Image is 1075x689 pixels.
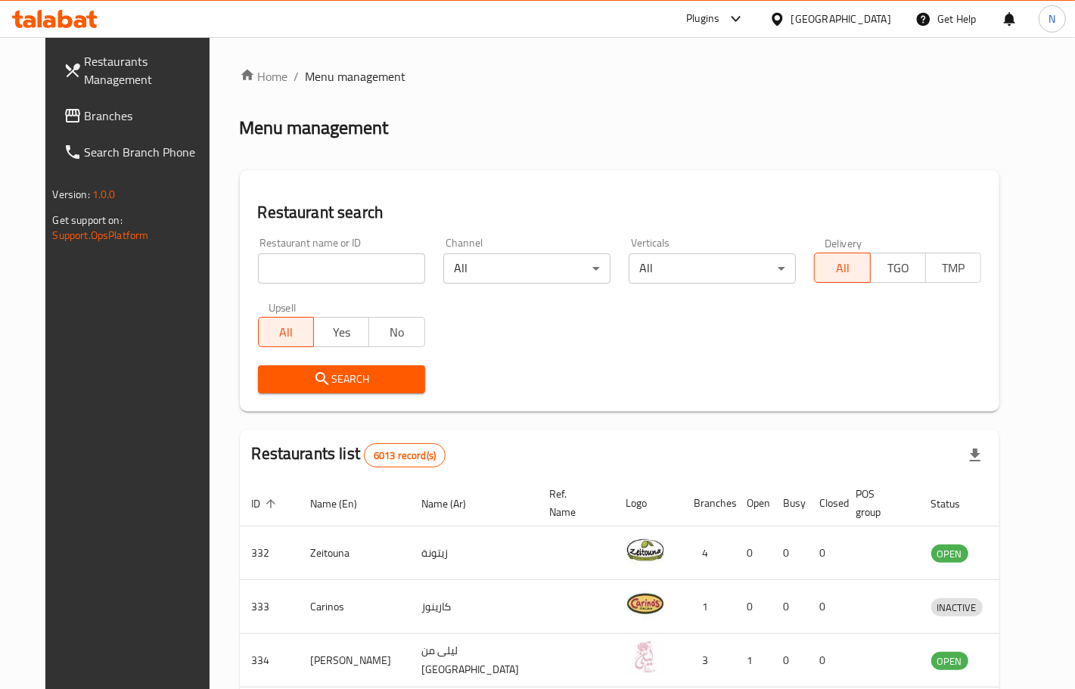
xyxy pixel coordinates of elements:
[53,225,149,245] a: Support.OpsPlatform
[821,257,864,279] span: All
[931,599,983,616] span: INACTIVE
[957,437,993,473] div: Export file
[258,317,314,347] button: All
[931,495,980,513] span: Status
[85,107,213,125] span: Branches
[772,634,808,687] td: 0
[682,526,735,580] td: 4
[252,495,281,513] span: ID
[931,545,968,563] span: OPEN
[306,67,406,85] span: Menu management
[252,442,446,467] h2: Restaurants list
[772,526,808,580] td: 0
[299,634,410,687] td: [PERSON_NAME]
[410,580,538,634] td: كارينوز
[368,317,424,347] button: No
[85,52,213,88] span: Restaurants Management
[311,495,377,513] span: Name (En)
[877,257,920,279] span: TGO
[240,526,299,580] td: 332
[258,201,982,224] h2: Restaurant search
[313,317,369,347] button: Yes
[682,580,735,634] td: 1
[422,495,486,513] span: Name (Ar)
[320,321,363,343] span: Yes
[791,11,891,27] div: [GEOGRAPHIC_DATA]
[51,134,225,170] a: Search Branch Phone
[270,370,413,389] span: Search
[53,185,90,204] span: Version:
[626,531,664,569] img: Zeitouna
[265,321,308,343] span: All
[92,185,116,204] span: 1.0.0
[240,67,288,85] a: Home
[808,526,844,580] td: 0
[299,580,410,634] td: Carinos
[932,257,975,279] span: TMP
[629,253,796,284] div: All
[870,253,926,283] button: TGO
[443,253,611,284] div: All
[682,480,735,526] th: Branches
[686,10,719,28] div: Plugins
[931,653,968,670] span: OPEN
[375,321,418,343] span: No
[735,480,772,526] th: Open
[258,365,425,393] button: Search
[410,526,538,580] td: زيتونة
[626,638,664,676] img: Leila Min Lebnan
[735,634,772,687] td: 1
[240,580,299,634] td: 333
[772,480,808,526] th: Busy
[240,634,299,687] td: 334
[51,43,225,98] a: Restaurants Management
[1049,11,1055,27] span: N
[364,443,446,467] div: Total records count
[626,585,664,622] img: Carinos
[85,143,213,161] span: Search Branch Phone
[814,253,870,283] button: All
[772,580,808,634] td: 0
[931,598,983,616] div: INACTIVE
[240,67,1000,85] nav: breadcrumb
[269,302,297,312] label: Upsell
[735,526,772,580] td: 0
[931,652,968,670] div: OPEN
[410,634,538,687] td: ليلى من [GEOGRAPHIC_DATA]
[925,253,981,283] button: TMP
[825,237,862,248] label: Delivery
[299,526,410,580] td: Zeitouna
[365,448,445,463] span: 6013 record(s)
[856,485,901,521] span: POS group
[682,634,735,687] td: 3
[550,485,596,521] span: Ref. Name
[51,98,225,134] a: Branches
[240,116,389,140] h2: Menu management
[294,67,300,85] li: /
[808,480,844,526] th: Closed
[614,480,682,526] th: Logo
[808,634,844,687] td: 0
[735,580,772,634] td: 0
[808,580,844,634] td: 0
[258,253,425,284] input: Search for restaurant name or ID..
[53,210,123,230] span: Get support on:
